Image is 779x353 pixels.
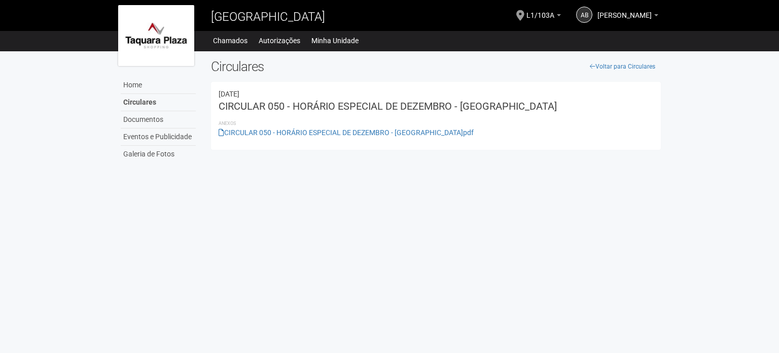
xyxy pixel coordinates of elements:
[576,7,592,23] a: AB
[259,34,300,48] a: Autorizações
[213,34,247,48] a: Chamados
[211,59,661,74] h2: Circulares
[121,111,196,129] a: Documentos
[311,34,359,48] a: Minha Unidade
[121,94,196,111] a: Circulares
[219,129,474,137] a: CIRCULAR 050 - HORÁRIO ESPECIAL DE DEZEMBRO - [GEOGRAPHIC_DATA]pdf
[118,5,194,66] img: logo.jpg
[219,119,653,128] li: Anexos
[121,129,196,146] a: Eventos e Publicidade
[526,13,561,21] a: L1/103A
[597,13,658,21] a: [PERSON_NAME]
[219,89,653,99] div: 06/12/2024 22:02
[211,10,325,24] span: [GEOGRAPHIC_DATA]
[584,59,661,74] a: Voltar para Circulares
[121,77,196,94] a: Home
[526,2,554,19] span: L1/103A
[219,101,653,111] h3: CIRCULAR 050 - HORÁRIO ESPECIAL DE DEZEMBRO - [GEOGRAPHIC_DATA]
[597,2,652,19] span: André Bileviciuis Tijunelis
[121,146,196,163] a: Galeria de Fotos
